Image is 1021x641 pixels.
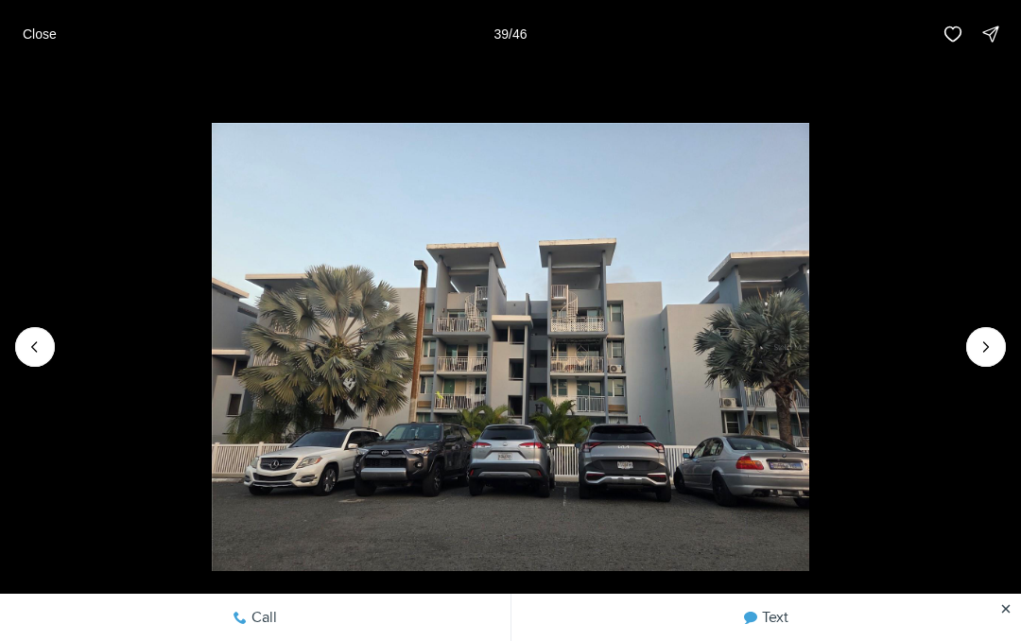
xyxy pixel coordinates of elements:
p: Close [23,26,57,42]
button: Next slide [966,327,1006,367]
button: Close [11,15,68,53]
p: 39 / 46 [493,26,527,42]
button: Previous slide [15,327,55,367]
